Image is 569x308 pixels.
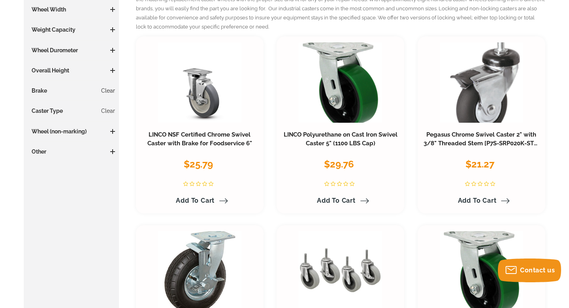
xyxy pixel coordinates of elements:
[458,197,497,204] span: Add to Cart
[453,194,510,207] a: Add to Cart
[312,194,369,207] a: Add to Cart
[184,158,213,170] span: $25.79
[101,107,115,115] a: Clear
[317,197,356,204] span: Add to Cart
[28,107,115,115] h3: Caster Type
[424,131,539,156] a: Pegasus Chrome Swivel Caster 2" with 3/8" Threaded Stem [P7S-SRP020K-ST3-TB]
[28,148,115,156] h3: Other
[284,131,398,147] a: LINCO Polyurethane on Cast Iron Swivel Caster 5" (1100 LBS Cap)
[28,127,115,135] h3: Wheel (non-marking)
[147,131,252,147] a: LINCO NSF Certified Chrome Swivel Caster with Brake for Foodservice 6"
[101,87,115,95] a: Clear
[465,158,494,170] span: $21.27
[28,26,115,34] h3: Weight Capacity
[28,87,115,95] h3: Brake
[520,266,555,274] span: Contact us
[28,6,115,13] h3: Wheel Width
[171,194,228,207] a: Add to Cart
[324,158,354,170] span: $29.76
[176,197,215,204] span: Add to Cart
[28,46,115,54] h3: Wheel Durometer
[498,259,561,282] button: Contact us
[28,67,115,74] h3: Overall Height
